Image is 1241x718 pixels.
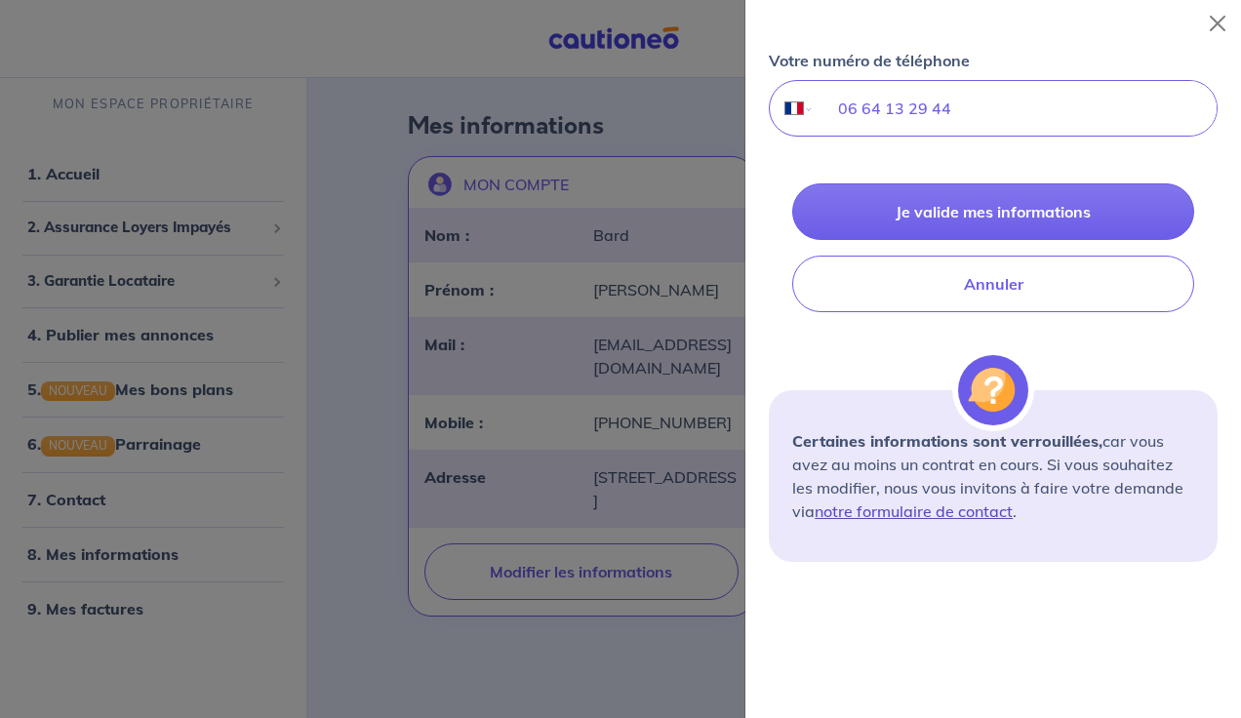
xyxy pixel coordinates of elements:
[1202,8,1233,39] button: Close
[815,501,1013,521] a: notre formulaire de contact
[769,49,970,72] p: Votre numéro de téléphone
[792,183,1194,240] button: Je valide mes informations
[815,81,1217,136] input: 06 34 34 34 34
[792,429,1194,523] p: car vous avez au moins un contrat en cours. Si vous souhaitez les modifier, nous vous invitons à ...
[792,256,1194,312] button: Annuler
[958,355,1028,425] img: illu_alert_question.svg
[792,431,1102,451] strong: Certaines informations sont verrouillées,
